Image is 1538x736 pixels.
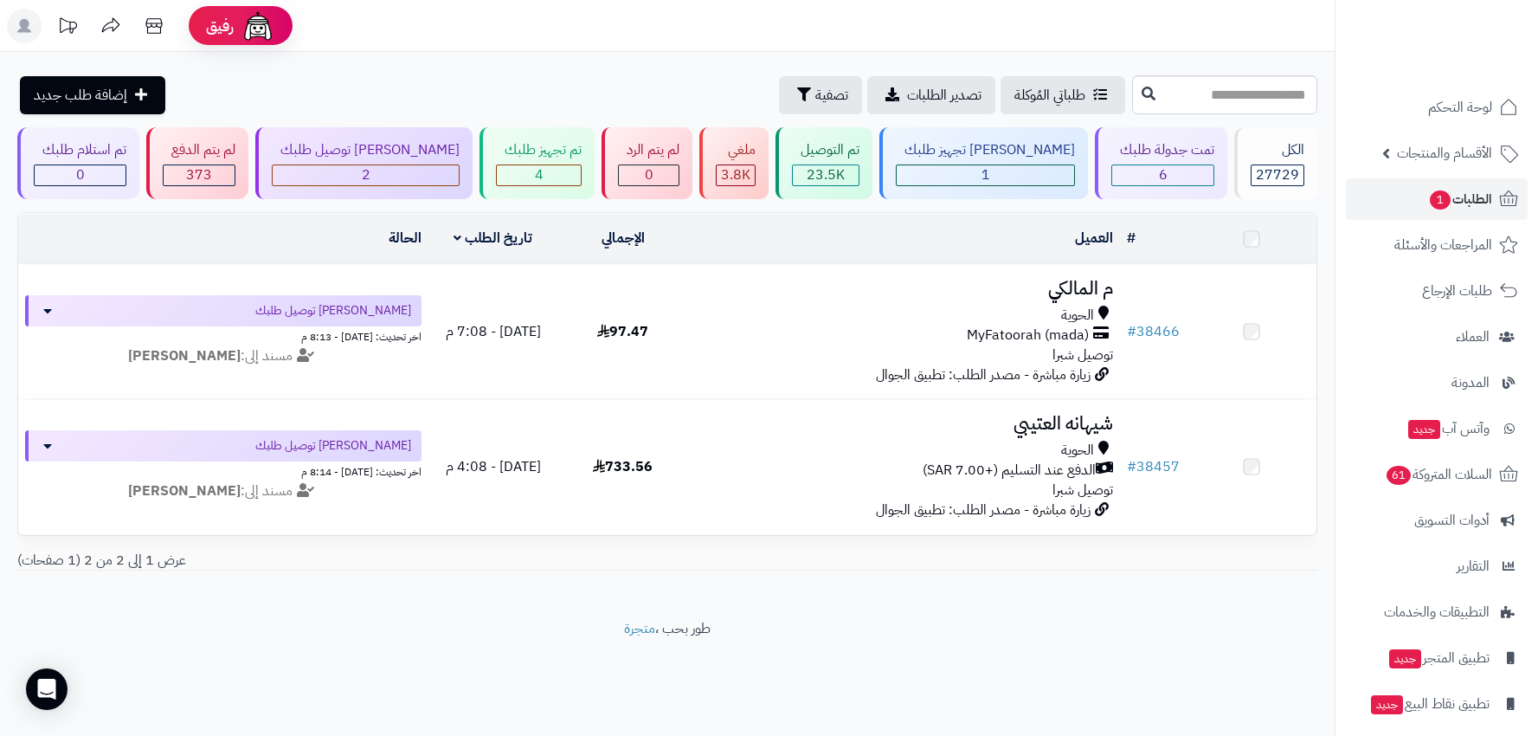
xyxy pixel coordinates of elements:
[792,140,859,160] div: تم التوصيل
[362,165,370,185] span: 2
[1428,187,1492,211] span: الطلبات
[535,165,544,185] span: 4
[25,462,422,480] div: اخر تحديث: [DATE] - 8:14 م
[1346,591,1528,633] a: التطبيقات والخدمات
[273,165,459,185] div: 2
[76,165,85,185] span: 0
[1346,362,1528,404] a: المدونة
[1346,408,1528,449] a: وآتس آبجديد
[1112,165,1213,185] div: 6
[446,321,541,342] span: [DATE] - 7:08 م
[20,76,165,114] a: إضافة طلب جديد
[1346,316,1528,358] a: العملاء
[1346,224,1528,266] a: المراجعات والأسئلة
[1001,76,1125,114] a: طلباتي المُوكلة
[272,140,460,160] div: [PERSON_NAME] توصيل طلبك
[721,165,750,185] span: 3.8K
[1346,454,1528,495] a: السلات المتروكة61
[164,165,235,185] div: 373
[1127,456,1180,477] a: #38457
[255,437,411,455] span: [PERSON_NAME] توصيل طلبك
[1251,140,1304,160] div: الكل
[645,165,653,185] span: 0
[1369,692,1490,716] span: تطبيق نقاط البيع
[1451,371,1490,395] span: المدونة
[1346,546,1528,587] a: التقارير
[876,365,1091,385] span: زيارة مباشرة - مصدر الطلب: تطبيق الجوال
[1127,456,1136,477] span: #
[695,414,1114,434] h3: شيهانه العتيبي
[779,76,862,114] button: تصفية
[717,165,755,185] div: 3840
[1346,683,1528,725] a: تطبيق نقاط البيعجديد
[1127,321,1180,342] a: #38466
[597,321,648,342] span: 97.47
[1385,462,1492,487] span: السلات المتروكة
[1061,441,1094,461] span: الحوية
[1231,127,1321,199] a: الكل27729
[1408,420,1440,439] span: جديد
[1075,228,1113,249] a: العميل
[593,456,653,477] span: 733.56
[967,326,1089,345] span: MyFatoorah (mada)
[624,618,655,639] a: متجرة
[34,140,126,160] div: تم استلام طلبك
[1346,270,1528,312] a: طلبات الإرجاع
[897,165,1074,185] div: 1
[454,228,532,249] a: تاريخ الطلب
[12,481,434,501] div: مسند إلى:
[12,346,434,366] div: مسند إلى:
[128,481,241,501] strong: [PERSON_NAME]
[241,9,275,43] img: ai-face.png
[252,127,476,199] a: [PERSON_NAME] توصيل طلبك 2
[1346,500,1528,541] a: أدوات التسويق
[1384,600,1490,624] span: التطبيقات والخدمات
[1422,279,1492,303] span: طلبات الإرجاع
[1346,87,1528,128] a: لوحة التحكم
[496,140,582,160] div: تم تجهيز طلبك
[389,228,422,249] a: الحالة
[815,85,848,106] span: تصفية
[1052,480,1113,500] span: توصيل شبرا
[1111,140,1214,160] div: تمت جدولة طلبك
[1397,141,1492,165] span: الأقسام والمنتجات
[1256,165,1299,185] span: 27729
[1389,649,1421,668] span: جديد
[1371,695,1403,714] span: جديد
[896,140,1075,160] div: [PERSON_NAME] تجهيز طلبك
[716,140,756,160] div: ملغي
[4,551,667,571] div: عرض 1 إلى 2 من 2 (1 صفحات)
[907,85,981,106] span: تصدير الطلبات
[1052,345,1113,365] span: توصيل شبرا
[981,165,990,185] span: 1
[128,345,241,366] strong: [PERSON_NAME]
[46,9,89,48] a: تحديثات المنصة
[1457,554,1490,578] span: التقارير
[1127,228,1136,249] a: #
[696,127,772,199] a: ملغي 3.8K
[1159,165,1168,185] span: 6
[34,85,127,106] span: إضافة طلب جديد
[497,165,581,185] div: 4
[695,279,1114,299] h3: م المالكي
[35,165,125,185] div: 0
[14,127,143,199] a: تم استلام طلبك 0
[876,127,1091,199] a: [PERSON_NAME] تجهيز طلبك 1
[1414,508,1490,533] span: أدوات التسويق
[772,127,876,199] a: تم التوصيل 23.5K
[143,127,252,199] a: لم يتم الدفع 373
[206,16,234,36] span: رفيق
[1387,466,1411,485] span: 61
[1428,95,1492,119] span: لوحة التحكم
[598,127,696,199] a: لم يتم الرد 0
[476,127,598,199] a: تم تجهيز طلبك 4
[1430,190,1451,210] span: 1
[446,456,541,477] span: [DATE] - 4:08 م
[807,165,845,185] span: 23.5K
[867,76,995,114] a: تصدير الطلبات
[1406,416,1490,441] span: وآتس آب
[163,140,235,160] div: لم يتم الدفع
[1014,85,1085,106] span: طلباتي المُوكلة
[1127,321,1136,342] span: #
[618,140,679,160] div: لم يتم الرد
